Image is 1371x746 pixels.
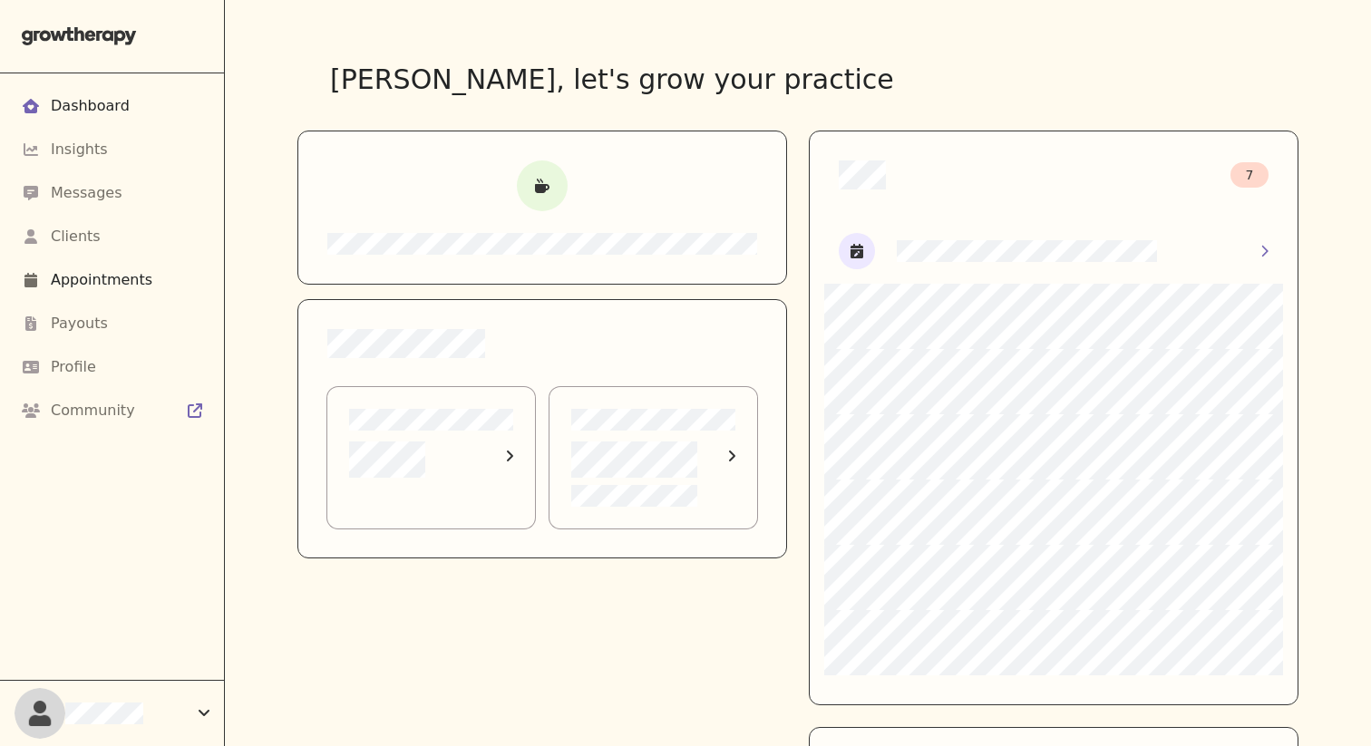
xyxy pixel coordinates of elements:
svg: View insights [728,441,735,463]
img: Tommy V [15,688,65,739]
a: Profile [22,345,202,389]
a: Messages [22,171,202,215]
div: Insights [51,139,108,160]
a: Insights [22,128,202,171]
a: Clients [22,215,202,258]
a: Payouts [22,302,202,345]
div: Community [51,400,135,421]
div: Payouts [51,313,108,334]
div: Profile [51,356,96,378]
h2: [PERSON_NAME] , let's grow your practice [297,58,905,102]
a: Community [22,389,202,432]
svg: View payouts [506,441,513,463]
div: Messages [51,182,122,204]
div: Clients [51,226,101,247]
div: 7 [1230,162,1269,188]
a: Appointments [22,258,202,302]
img: Grow Therapy [22,27,137,45]
a: Dashboard [22,84,202,128]
div: Dashboard [51,95,130,117]
div: Appointments [51,269,152,291]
